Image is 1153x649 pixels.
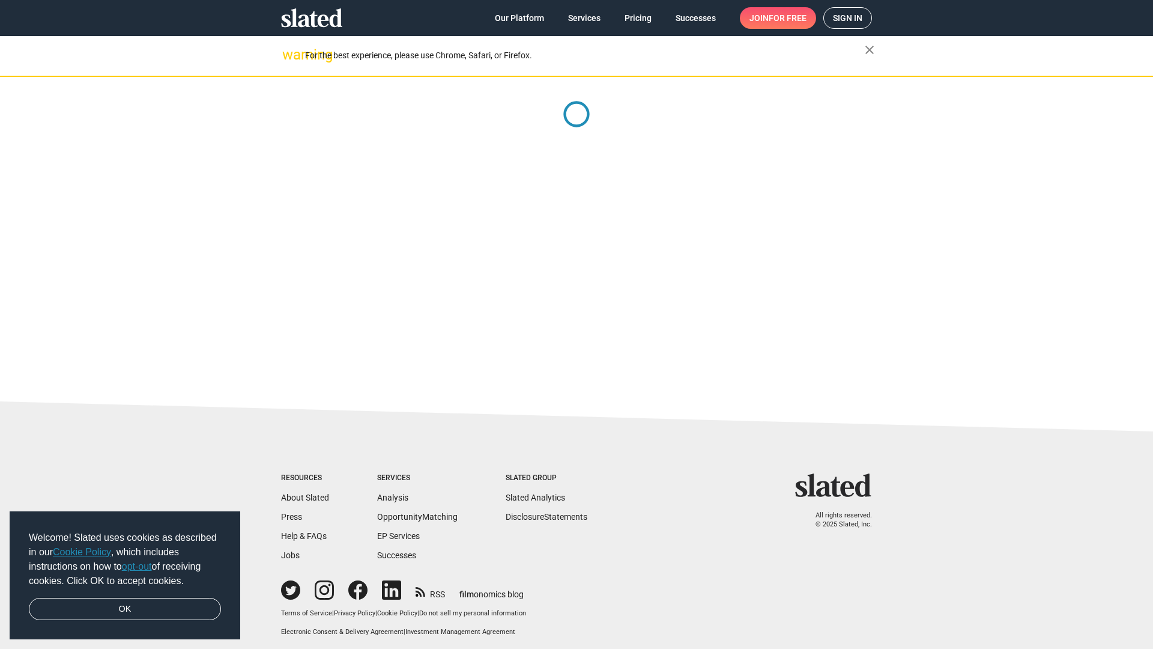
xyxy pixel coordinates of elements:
[459,579,524,600] a: filmonomics blog
[377,531,420,541] a: EP Services
[495,7,544,29] span: Our Platform
[53,547,111,557] a: Cookie Policy
[10,511,240,640] div: cookieconsent
[305,47,865,64] div: For the best experience, please use Chrome, Safari, or Firefox.
[506,512,587,522] a: DisclosureStatements
[281,493,329,502] a: About Slated
[506,474,587,483] div: Slated Group
[416,582,445,600] a: RSS
[823,7,872,29] a: Sign in
[334,609,375,617] a: Privacy Policy
[833,8,862,28] span: Sign in
[122,561,152,571] a: opt-out
[281,550,300,560] a: Jobs
[281,609,332,617] a: Terms of Service
[625,7,652,29] span: Pricing
[281,474,329,483] div: Resources
[377,550,416,560] a: Successes
[740,7,816,29] a: Joinfor free
[281,512,302,522] a: Press
[676,7,716,29] span: Successes
[417,609,419,617] span: |
[459,590,474,599] span: film
[769,7,806,29] span: for free
[558,7,610,29] a: Services
[29,531,221,588] span: Welcome! Slated uses cookies as described in our , which includes instructions on how to of recei...
[377,609,417,617] a: Cookie Policy
[803,511,872,529] p: All rights reserved. © 2025 Slated, Inc.
[377,474,458,483] div: Services
[375,609,377,617] span: |
[281,531,327,541] a: Help & FAQs
[485,7,554,29] a: Our Platform
[749,7,806,29] span: Join
[862,43,877,57] mat-icon: close
[666,7,725,29] a: Successes
[282,47,297,62] mat-icon: warning
[568,7,601,29] span: Services
[405,628,515,636] a: Investment Management Agreement
[29,598,221,621] a: dismiss cookie message
[332,609,334,617] span: |
[281,628,404,636] a: Electronic Consent & Delivery Agreement
[506,493,565,502] a: Slated Analytics
[404,628,405,636] span: |
[377,512,458,522] a: OpportunityMatching
[615,7,661,29] a: Pricing
[419,609,526,618] button: Do not sell my personal information
[377,493,408,502] a: Analysis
